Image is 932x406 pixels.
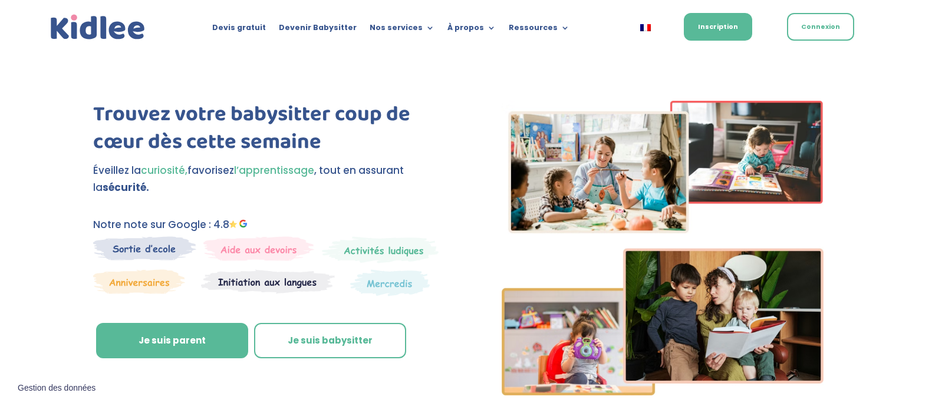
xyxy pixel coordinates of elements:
img: Français [640,24,651,31]
picture: Imgs-2 [502,385,824,399]
span: curiosité, [141,163,187,177]
a: Je suis parent [96,323,248,358]
img: Anniversaire [93,269,185,294]
h1: Trouvez votre babysitter coup de cœur dès cette semaine [93,101,446,162]
button: Gestion des données [11,376,103,401]
img: Thematique [350,269,430,296]
img: Mercredi [322,236,439,263]
a: Inscription [684,13,752,41]
strong: sécurité. [103,180,149,194]
img: weekends [203,236,314,261]
img: logo_kidlee_bleu [48,12,148,43]
img: Atelier thematique [201,269,335,294]
img: Sortie decole [93,236,196,260]
a: Devis gratuit [212,24,266,37]
a: Je suis babysitter [254,323,406,358]
span: l’apprentissage [234,163,314,177]
a: Nos services [370,24,434,37]
p: Notre note sur Google : 4.8 [93,216,446,233]
a: Devenir Babysitter [279,24,357,37]
p: Éveillez la favorisez , tout en assurant la [93,162,446,196]
a: Kidlee Logo [48,12,148,43]
a: Ressources [509,24,569,37]
a: À propos [447,24,496,37]
a: Connexion [787,13,854,41]
span: Gestion des données [18,383,95,394]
